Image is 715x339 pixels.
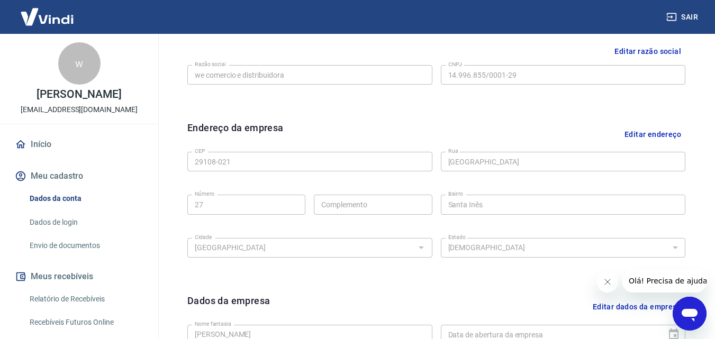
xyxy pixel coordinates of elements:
[25,311,146,333] a: Recebíveis Futuros Online
[673,297,707,331] iframe: Botão para abrir a janela de mensagens
[13,133,146,156] a: Início
[58,42,101,85] div: w
[37,89,121,100] p: [PERSON_NAME]
[195,233,212,241] label: Cidade
[620,121,685,148] button: Editar endereço
[13,164,146,188] button: Meu cadastro
[448,147,458,155] label: Rua
[25,288,146,310] a: Relatório de Recebíveis
[622,269,707,292] iframe: Mensagem da empresa
[195,60,226,68] label: Razão social
[195,190,214,198] label: Número
[664,7,702,27] button: Sair
[187,121,284,148] h6: Endereço da empresa
[597,271,618,292] iframe: Fechar mensagem
[448,190,463,198] label: Bairro
[25,188,146,209] a: Dados da conta
[195,147,205,155] label: CEP
[13,1,82,33] img: Vindi
[13,265,146,288] button: Meus recebíveis
[21,104,138,115] p: [EMAIL_ADDRESS][DOMAIN_NAME]
[610,42,685,61] button: Editar razão social
[448,60,462,68] label: CNPJ
[25,235,146,256] a: Envio de documentos
[6,7,89,16] span: Olá! Precisa de ajuda?
[195,320,231,328] label: Nome fantasia
[191,241,412,254] input: Digite aqui algumas palavras para buscar a cidade
[589,294,685,320] button: Editar dados da empresa
[187,294,270,320] h6: Dados da empresa
[448,233,466,241] label: Estado
[25,212,146,233] a: Dados de login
